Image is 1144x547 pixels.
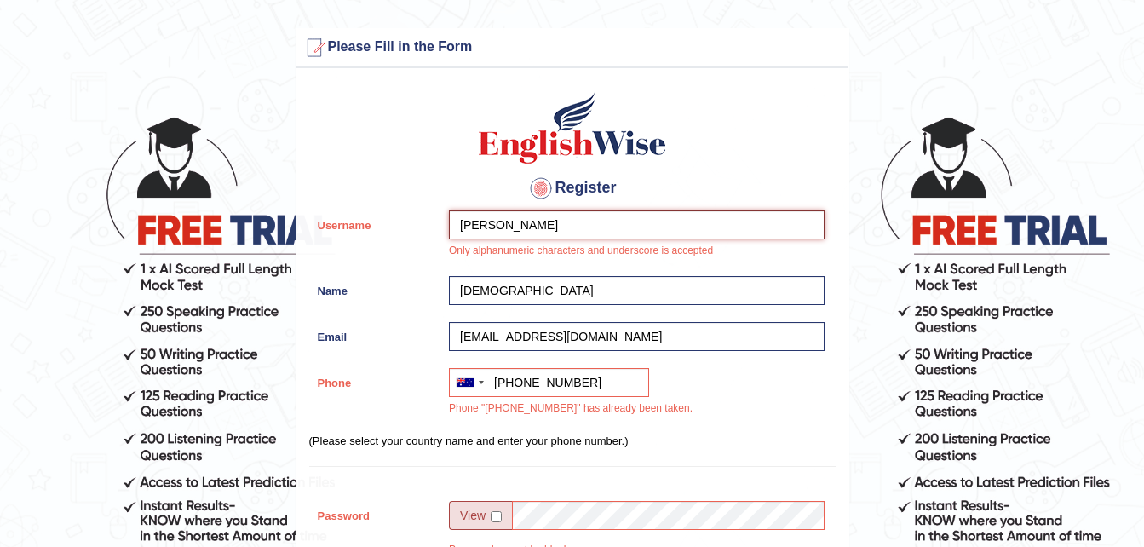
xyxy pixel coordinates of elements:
label: Username [309,210,441,233]
input: Show/Hide Password [491,511,502,522]
img: Logo of English Wise create a new account for intelligent practice with AI [475,89,670,166]
h4: Register [309,175,836,202]
label: Name [309,276,441,299]
label: Phone [309,368,441,391]
input: +61 412 345 678 [449,368,649,397]
div: Australia: +61 [450,369,489,396]
p: (Please select your country name and enter your phone number.) [309,433,836,449]
h3: Please Fill in the Form [301,34,844,61]
label: Email [309,322,441,345]
label: Password [309,501,441,524]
